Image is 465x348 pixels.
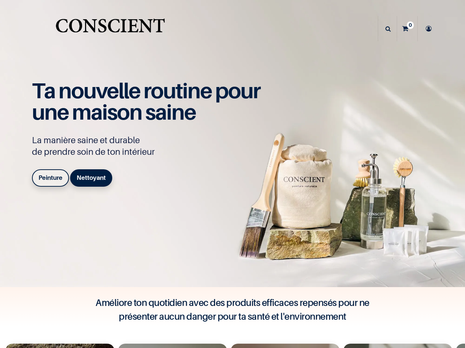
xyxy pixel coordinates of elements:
[39,174,62,181] b: Peinture
[87,296,378,323] h4: Améliore ton quotidien avec des produits efficaces repensés pour ne présenter aucun danger pour t...
[77,174,106,181] b: Nettoyant
[407,21,414,29] sup: 0
[70,169,112,187] a: Nettoyant
[32,78,260,125] span: Ta nouvelle routine pour une maison saine
[54,14,166,43] a: Logo of Conscient
[397,16,417,41] a: 0
[54,14,166,43] img: Conscient
[32,134,268,158] p: La manière saine et durable de prendre soin de ton intérieur
[32,169,69,187] a: Peinture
